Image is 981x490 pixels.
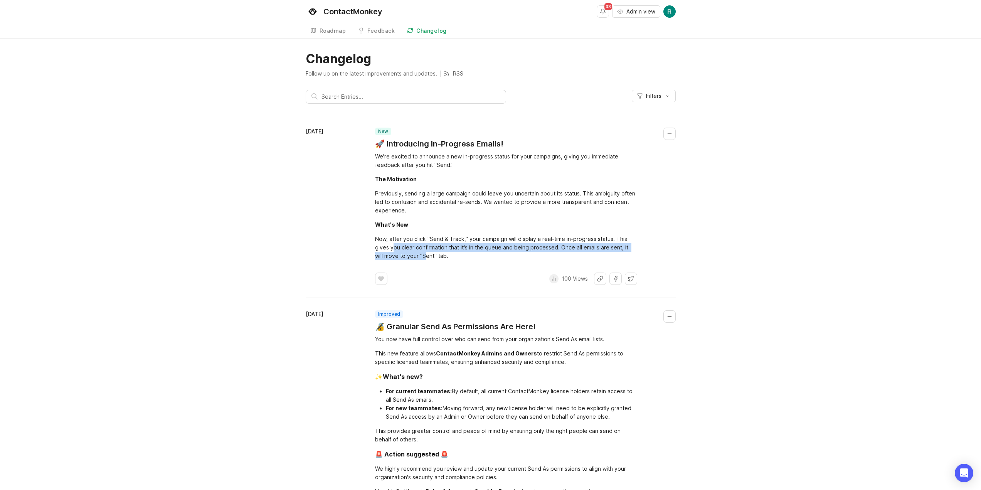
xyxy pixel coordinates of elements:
div: We're excited to announce a new in-progress status for your campaigns, giving you immediate feedb... [375,152,637,169]
input: Search Entries... [321,93,500,101]
div: What's New [375,221,408,228]
p: 100 Views [562,275,588,283]
span: Filters [646,92,661,100]
p: Follow up on the latest improvements and updates. [306,70,437,77]
span: Admin view [626,8,655,15]
div: Open Intercom Messenger [955,464,973,482]
div: Changelog [416,28,447,34]
button: Share on X [625,273,637,285]
time: [DATE] [306,128,323,135]
li: By default, all current ContactMonkey license holders retain access to all Send As emails. [386,387,637,404]
div: This new feature allows to restrict Send As permissions to specific licensed teammates, ensuring ... [375,349,637,366]
a: Roadmap [306,23,351,39]
div: This provides greater control and peace of mind by ensuring only the right people can send on beh... [375,427,637,444]
p: RSS [453,70,463,77]
p: improved [378,311,400,317]
button: Share on Facebook [609,273,622,285]
div: We highly recommend you review and update your current Send As permissions to align with your org... [375,465,637,482]
div: Feedback [367,28,395,34]
button: Collapse changelog entry [663,310,676,323]
a: Feedback [353,23,399,39]
div: ContactMonkey [323,8,382,15]
span: 33 [604,3,612,10]
a: RSS [444,70,463,77]
a: 🔏 Granular Send As Permissions Are Here! [375,321,536,332]
div: ✨ [375,372,423,381]
div: Previously, sending a large campaign could leave you uncertain about its status. This ambiguity o... [375,189,637,215]
button: Admin view [612,5,660,18]
img: Rowan Naylor [663,5,676,18]
div: Roadmap [320,28,346,34]
a: Changelog [402,23,451,39]
button: Notifications [597,5,609,18]
div: What's new? [383,373,423,381]
time: [DATE] [306,311,323,317]
h1: Changelog [306,51,676,67]
div: For new teammates: [386,405,443,411]
div: For current teammates: [386,388,452,394]
div: You now have full control over who can send from your organization's Send As email lists. [375,335,637,344]
a: 🚀 Introducing In-Progress Emails! [375,138,503,149]
p: new [378,128,388,135]
button: Share link [594,273,606,285]
button: Filters [632,90,676,102]
div: ContactMonkey Admins and Owners [436,350,537,357]
button: Collapse changelog entry [663,128,676,140]
div: The Motivation [375,176,417,182]
img: ContactMonkey logo [306,5,320,19]
li: Moving forward, any new license holder will need to be explicitly granted Send As access by an Ad... [386,404,637,421]
div: Now, after you click "Send & Track," your campaign will display a real-time in-progress status. T... [375,235,637,260]
div: 🚨 Action suggested 🚨 [375,450,448,459]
